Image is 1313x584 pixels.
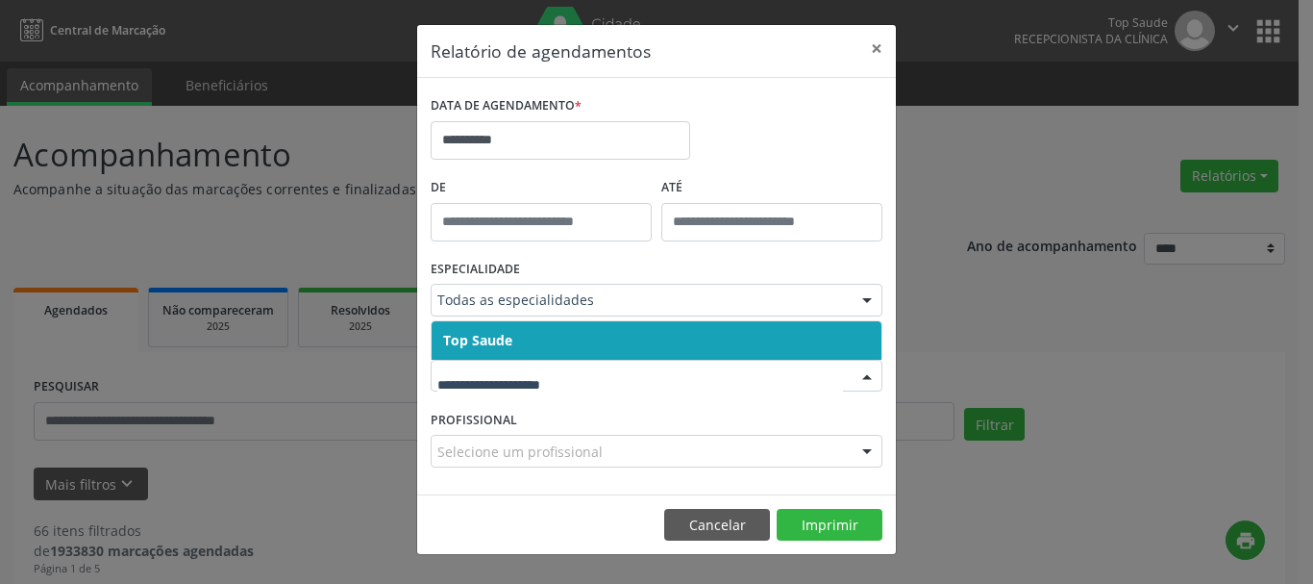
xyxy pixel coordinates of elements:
[431,91,582,121] label: DATA DE AGENDAMENTO
[431,173,652,203] label: De
[857,25,896,72] button: Close
[437,442,603,462] span: Selecione um profissional
[443,331,512,349] span: Top Saude
[664,509,770,542] button: Cancelar
[431,38,651,63] h5: Relatório de agendamentos
[437,291,843,310] span: Todas as especialidades
[431,255,520,285] label: ESPECIALIDADE
[431,405,517,435] label: PROFISSIONAL
[777,509,882,542] button: Imprimir
[661,173,882,203] label: ATÉ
